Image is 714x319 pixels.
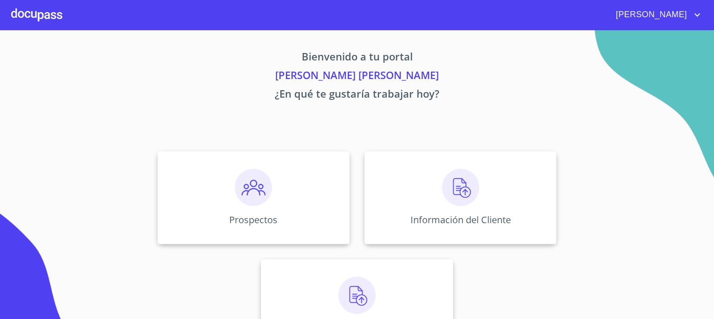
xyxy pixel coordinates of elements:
button: account of current user [609,7,703,22]
img: prospectos.png [235,169,272,206]
p: Información del Cliente [410,213,511,226]
p: [PERSON_NAME] [PERSON_NAME] [71,67,643,86]
img: carga.png [442,169,479,206]
p: Prospectos [229,213,278,226]
img: carga.png [338,277,376,314]
p: Bienvenido a tu portal [71,49,643,67]
span: [PERSON_NAME] [609,7,692,22]
p: ¿En qué te gustaría trabajar hoy? [71,86,643,105]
